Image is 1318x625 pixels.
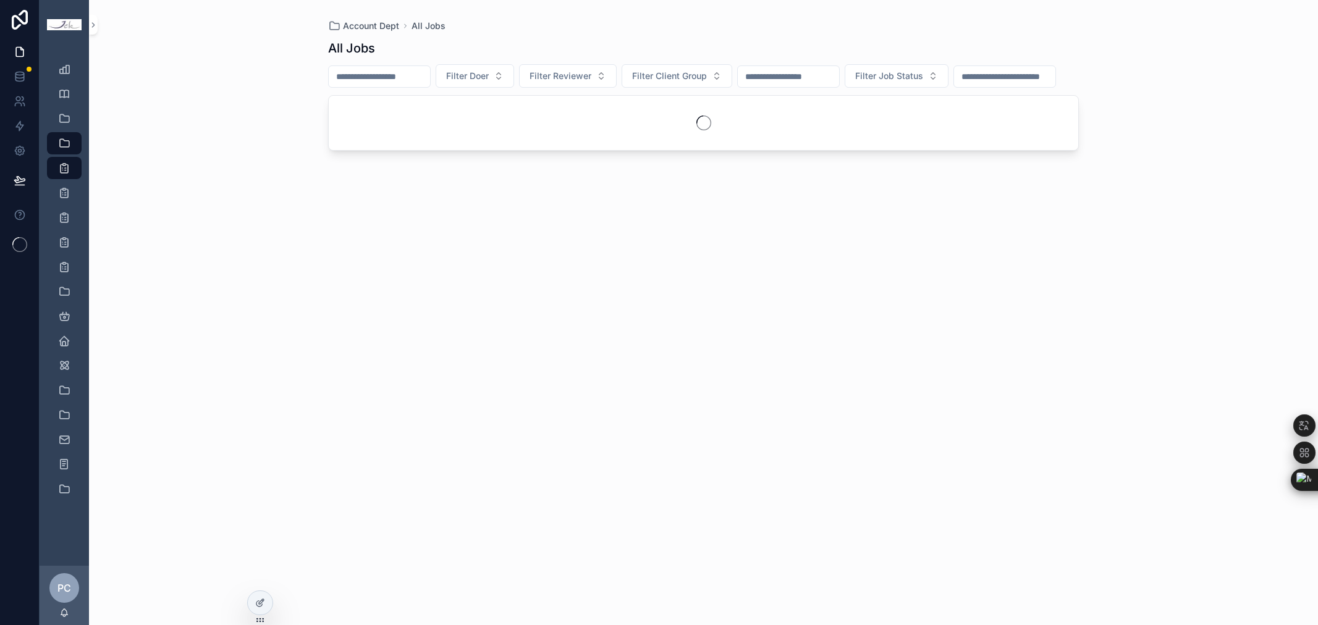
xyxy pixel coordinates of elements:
[412,20,446,32] a: All Jobs
[446,70,489,82] span: Filter Doer
[622,64,732,88] button: Select Button
[845,64,948,88] button: Select Button
[328,20,399,32] a: Account Dept
[436,64,514,88] button: Select Button
[343,20,399,32] span: Account Dept
[40,49,89,516] div: scrollable content
[530,70,591,82] span: Filter Reviewer
[855,70,923,82] span: Filter Job Status
[47,19,82,31] img: App logo
[519,64,617,88] button: Select Button
[328,40,375,57] h1: All Jobs
[57,581,71,595] span: PC
[632,70,707,82] span: Filter Client Group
